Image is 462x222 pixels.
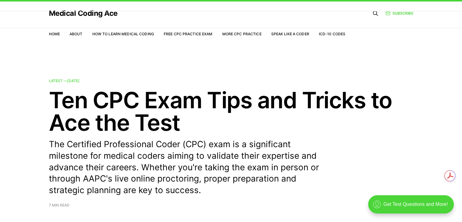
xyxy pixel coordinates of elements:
a: Speak Like a Coder [271,32,309,36]
a: Latest —[DATE] Ten CPC Exam Tips and Tricks to Ace the Test The Certified Professional Coder (CPC... [49,79,413,207]
span: Latest — [49,78,80,83]
h2: Ten CPC Exam Tips and Tricks to Ace the Test [49,89,413,134]
a: About [70,32,83,36]
time: [DATE] [67,78,80,83]
a: Medical Coding Ace [49,10,118,17]
iframe: portal-trigger [363,192,462,222]
a: ICD-10 Codes [319,32,345,36]
p: The Certified Professional Coder (CPC) exam is a significant milestone for medical coders aiming ... [49,139,328,196]
a: How to Learn Medical Coding [92,32,154,36]
a: Subscribe [385,10,413,16]
a: Home [49,32,60,36]
a: Free CPC Practice Exam [164,32,213,36]
a: More CPC Practice [222,32,261,36]
span: 7 min read [49,203,70,207]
